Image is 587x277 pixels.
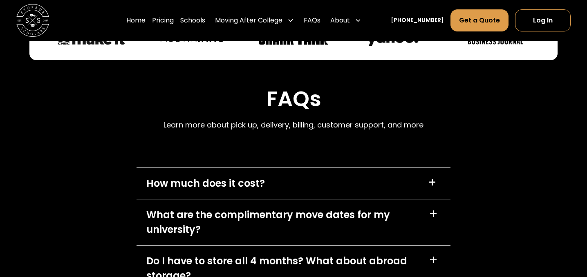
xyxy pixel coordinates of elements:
div: + [429,208,438,221]
div: + [429,254,438,267]
a: Log In [515,9,571,31]
div: Moving After College [215,16,282,25]
div: About [327,9,365,32]
div: What are the complimentary move dates for my university? [146,208,419,237]
a: Home [126,9,146,32]
div: + [428,176,437,189]
a: Pricing [152,9,174,32]
a: Schools [180,9,205,32]
img: Storage Scholars main logo [16,4,49,37]
a: Get a Quote [450,9,509,31]
h2: FAQs [164,86,423,112]
div: Moving After College [212,9,297,32]
a: [PHONE_NUMBER] [391,16,444,25]
a: FAQs [304,9,320,32]
p: Learn more about pick up, delivery, billing, customer support, and more [164,120,423,131]
div: How much does it cost? [146,176,265,191]
div: About [330,16,350,25]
